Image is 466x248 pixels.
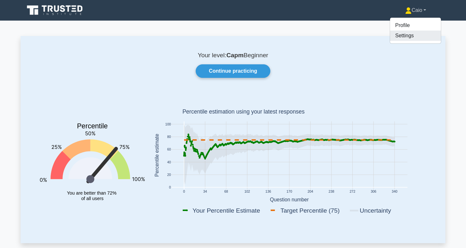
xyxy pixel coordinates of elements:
text: 238 [329,190,334,194]
text: Question number [270,197,309,202]
text: 272 [350,190,356,194]
a: Settings [390,31,441,41]
a: Profile [390,20,441,31]
ul: Caio [390,17,441,44]
text: 306 [371,190,377,194]
b: Capm [226,52,243,59]
text: 60 [167,148,171,152]
text: 170 [286,190,292,194]
text: 0 [169,186,171,189]
text: 340 [392,190,397,194]
tspan: of all users [81,196,103,201]
text: 100 [165,123,171,126]
text: 204 [308,190,313,194]
a: Caio [390,4,442,17]
a: Continue practicing [196,64,270,78]
text: 0 [183,190,185,194]
text: 102 [244,190,250,194]
text: 80 [167,135,171,139]
text: 34 [203,190,207,194]
tspan: You are better than 72% [67,190,116,196]
text: Percentile estimate [154,134,160,177]
text: Percentile estimation using your latest responses [182,109,305,115]
text: Percentile [77,123,108,130]
text: 40 [167,161,171,164]
text: 20 [167,173,171,177]
text: 68 [224,190,228,194]
p: Your level: Beginner [36,51,430,59]
text: 136 [266,190,271,194]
